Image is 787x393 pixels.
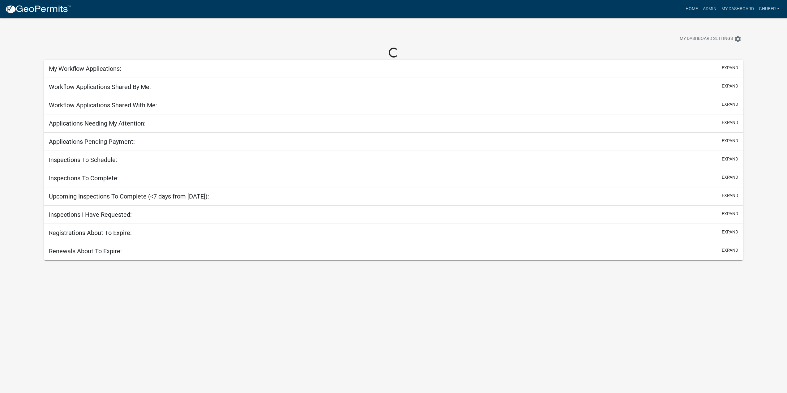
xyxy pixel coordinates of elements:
[49,211,132,218] h5: Inspections I Have Requested:
[722,65,738,71] button: expand
[49,193,209,200] h5: Upcoming Inspections To Complete (<7 days from [DATE]):
[722,211,738,217] button: expand
[722,156,738,162] button: expand
[722,174,738,181] button: expand
[683,3,700,15] a: Home
[719,3,756,15] a: My Dashboard
[700,3,719,15] a: Admin
[722,192,738,199] button: expand
[722,119,738,126] button: expand
[49,101,157,109] h5: Workflow Applications Shared With Me:
[49,83,151,91] h5: Workflow Applications Shared By Me:
[722,83,738,89] button: expand
[49,229,132,237] h5: Registrations About To Expire:
[49,247,122,255] h5: Renewals About To Expire:
[49,120,146,127] h5: Applications Needing My Attention:
[680,35,733,43] span: My Dashboard Settings
[722,138,738,144] button: expand
[675,33,746,45] button: My Dashboard Settingssettings
[722,101,738,108] button: expand
[49,174,119,182] h5: Inspections To Complete:
[722,247,738,254] button: expand
[734,35,742,43] i: settings
[756,3,782,15] a: GHuber
[49,65,121,72] h5: My Workflow Applications:
[722,229,738,235] button: expand
[49,138,135,145] h5: Applications Pending Payment:
[49,156,117,164] h5: Inspections To Schedule:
